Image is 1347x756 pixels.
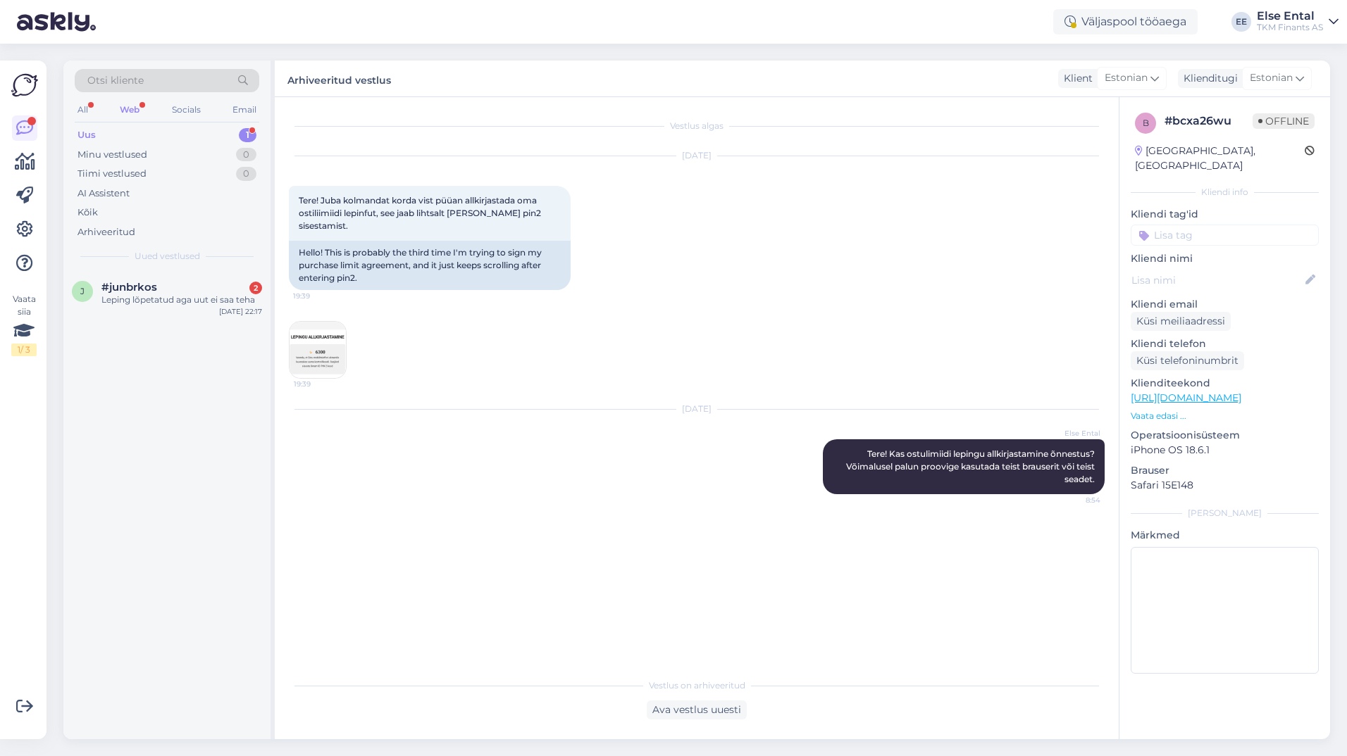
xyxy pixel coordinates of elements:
div: [DATE] [289,403,1105,415]
div: Vaata siia [11,293,37,356]
div: Socials [169,101,204,119]
p: Märkmed [1131,528,1319,543]
span: Offline [1253,113,1315,129]
div: Uus [77,128,96,142]
p: Vaata edasi ... [1131,410,1319,422]
span: j [80,286,85,296]
span: Tere! Juba kolmandat korda vist püüan allkirjastada oma ostiliimiidi lepinfut, see jaab lihtsalt ... [299,195,543,231]
span: 19:39 [294,379,347,389]
span: Uued vestlused [135,250,200,263]
div: Väljaspool tööaega [1053,9,1198,34]
div: All [75,101,91,119]
div: Web [117,101,142,119]
div: Email [230,101,259,119]
a: Else EntalTKM Finants AS [1257,11,1339,33]
input: Lisa tag [1131,225,1319,246]
div: # bcxa26wu [1165,113,1253,130]
p: Kliendi email [1131,297,1319,312]
p: Kliendi tag'id [1131,207,1319,222]
span: b [1143,118,1149,128]
span: #junbrkos [101,281,157,294]
span: 8:54 [1048,495,1100,505]
div: Arhiveeritud [77,225,135,239]
p: Klienditeekond [1131,376,1319,391]
div: Kõik [77,206,98,220]
div: Minu vestlused [77,148,147,162]
div: Ava vestlus uuesti [647,700,747,719]
a: [URL][DOMAIN_NAME] [1131,391,1241,404]
span: Estonian [1105,70,1148,86]
div: Küsi telefoninumbrit [1131,351,1244,370]
span: Vestlus on arhiveeritud [649,679,745,692]
span: Tere! Kas ostulimiidi lepingu allkirjastamine õnnestus? Võimalusel palun proovige kasutada teist ... [846,448,1097,484]
div: Hello! This is probably the third time I'm trying to sign my purchase limit agreement, and it jus... [289,241,571,290]
label: Arhiveeritud vestlus [287,69,391,88]
div: AI Assistent [77,187,130,201]
div: EE [1231,12,1251,32]
div: 2 [249,282,262,294]
p: Operatsioonisüsteem [1131,428,1319,443]
div: [DATE] 22:17 [219,306,262,317]
input: Lisa nimi [1131,272,1303,288]
p: Safari 15E148 [1131,478,1319,493]
div: [DATE] [289,149,1105,162]
div: Klient [1058,71,1093,86]
div: Leping lõpetatud aga uut ei saa teha [101,294,262,306]
span: Estonian [1250,70,1293,86]
span: Otsi kliente [87,73,144,88]
div: Klienditugi [1178,71,1238,86]
span: 19:39 [293,291,346,301]
p: Brauser [1131,463,1319,478]
div: 1 [239,128,256,142]
div: Tiimi vestlused [77,167,147,181]
img: Attachment [290,322,346,378]
img: Askly Logo [11,72,38,99]
div: TKM Finants AS [1257,22,1323,33]
div: Else Ental [1257,11,1323,22]
p: Kliendi nimi [1131,251,1319,266]
div: [PERSON_NAME] [1131,507,1319,519]
div: Küsi meiliaadressi [1131,312,1231,331]
div: [GEOGRAPHIC_DATA], [GEOGRAPHIC_DATA] [1135,144,1305,173]
div: 1 / 3 [11,344,37,356]
p: iPhone OS 18.6.1 [1131,443,1319,458]
p: Kliendi telefon [1131,336,1319,351]
div: Vestlus algas [289,120,1105,132]
span: Else Ental [1048,428,1100,439]
div: Kliendi info [1131,186,1319,199]
div: 0 [236,167,256,181]
div: 0 [236,148,256,162]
